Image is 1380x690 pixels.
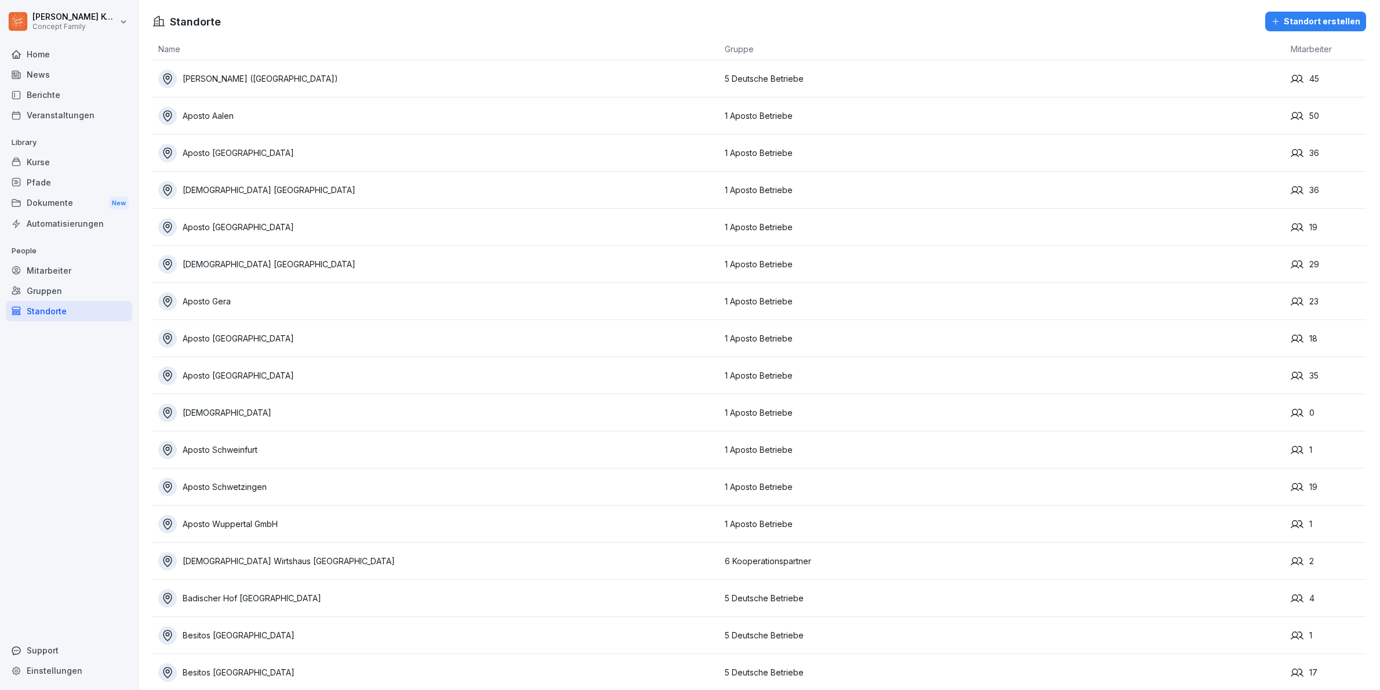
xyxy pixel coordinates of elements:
[152,38,719,60] th: Name
[1291,629,1366,642] div: 1
[158,626,719,645] a: Besitos [GEOGRAPHIC_DATA]
[158,255,719,274] a: [DEMOGRAPHIC_DATA] [GEOGRAPHIC_DATA]
[719,246,1285,283] td: 1 Aposto Betriebe
[1291,518,1366,531] div: 1
[1291,72,1366,85] div: 45
[1291,444,1366,456] div: 1
[719,543,1285,580] td: 6 Kooperationspartner
[1265,12,1366,31] button: Standort erstellen
[6,133,132,152] p: Library
[719,320,1285,357] td: 1 Aposto Betriebe
[719,283,1285,320] td: 1 Aposto Betriebe
[170,14,221,30] h1: Standorte
[32,12,117,22] p: [PERSON_NAME] Komarov
[158,663,719,682] a: Besitos [GEOGRAPHIC_DATA]
[1291,481,1366,493] div: 19
[1291,369,1366,382] div: 35
[719,394,1285,431] td: 1 Aposto Betriebe
[158,441,719,459] a: Aposto Schweinfurt
[158,515,719,533] a: Aposto Wuppertal GmbH
[158,144,719,162] a: Aposto [GEOGRAPHIC_DATA]
[158,70,719,88] a: [PERSON_NAME] ([GEOGRAPHIC_DATA])
[1291,110,1366,122] div: 50
[1291,406,1366,419] div: 0
[719,38,1285,60] th: Gruppe
[158,552,719,571] a: [DEMOGRAPHIC_DATA] Wirtshaus [GEOGRAPHIC_DATA]
[6,242,132,260] p: People
[719,469,1285,506] td: 1 Aposto Betriebe
[719,431,1285,469] td: 1 Aposto Betriebe
[6,193,132,214] div: Dokumente
[1291,332,1366,345] div: 18
[1291,258,1366,271] div: 29
[158,292,719,311] a: Aposto Gera
[158,107,719,125] a: Aposto Aalen
[6,105,132,125] a: Veranstaltungen
[719,209,1285,246] td: 1 Aposto Betriebe
[109,197,129,210] div: New
[1271,15,1360,28] div: Standort erstellen
[719,135,1285,172] td: 1 Aposto Betriebe
[6,213,132,234] a: Automatisierungen
[1291,221,1366,234] div: 19
[1291,555,1366,568] div: 2
[1291,147,1366,159] div: 36
[158,366,719,385] a: Aposto [GEOGRAPHIC_DATA]
[158,478,719,496] a: Aposto Schwetzingen
[32,23,117,31] p: Concept Family
[158,329,719,348] a: Aposto [GEOGRAPHIC_DATA]
[6,281,132,301] a: Gruppen
[158,218,719,237] a: Aposto [GEOGRAPHIC_DATA]
[719,60,1285,97] td: 5 Deutsche Betriebe
[719,580,1285,617] td: 5 Deutsche Betriebe
[1291,666,1366,679] div: 17
[6,44,132,64] a: Home
[1291,184,1366,197] div: 36
[1285,38,1366,60] th: Mitarbeiter
[719,506,1285,543] td: 1 Aposto Betriebe
[6,152,132,172] a: Kurse
[1291,592,1366,605] div: 4
[719,172,1285,209] td: 1 Aposto Betriebe
[158,589,719,608] a: Badischer Hof [GEOGRAPHIC_DATA]
[6,260,132,281] a: Mitarbeiter
[6,660,132,681] a: Einstellungen
[6,64,132,85] a: News
[719,617,1285,654] td: 5 Deutsche Betriebe
[6,640,132,660] div: Support
[6,301,132,321] a: Standorte
[158,404,719,422] a: [DEMOGRAPHIC_DATA]
[158,181,719,199] a: [DEMOGRAPHIC_DATA] [GEOGRAPHIC_DATA]
[719,357,1285,394] td: 1 Aposto Betriebe
[6,172,132,193] a: Pfade
[1291,295,1366,308] div: 23
[6,85,132,105] a: Berichte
